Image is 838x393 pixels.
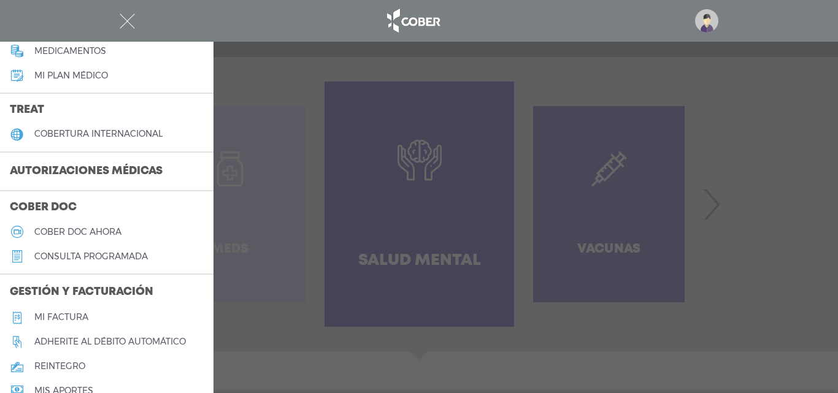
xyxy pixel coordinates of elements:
img: Cober_menu-close-white.svg [120,13,135,29]
h5: cobertura internacional [34,129,163,139]
h5: Adherite al débito automático [34,337,186,347]
h5: Mi plan médico [34,71,108,81]
h5: medicamentos [34,46,106,56]
h5: reintegro [34,361,85,372]
h5: consulta programada [34,251,148,262]
img: logo_cober_home-white.png [380,6,445,36]
h5: Cober doc ahora [34,227,121,237]
h5: Mi factura [34,312,88,322]
img: profile-placeholder.svg [695,9,718,32]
